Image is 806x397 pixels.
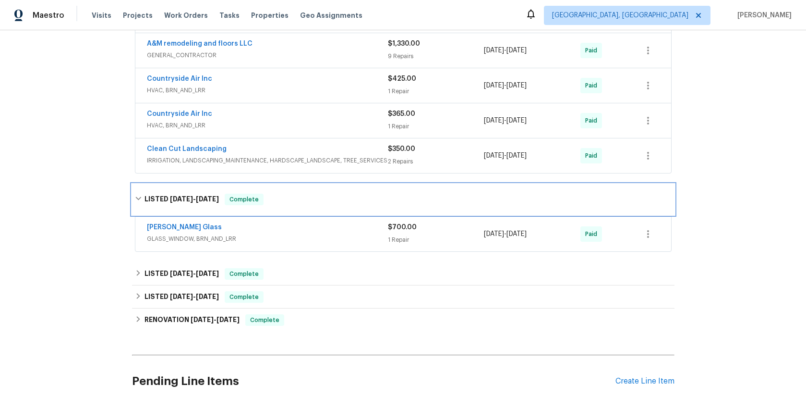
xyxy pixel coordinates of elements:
[388,122,484,131] div: 1 Repair
[226,195,263,204] span: Complete
[585,229,601,239] span: Paid
[147,234,388,244] span: GLASS_WINDOW, BRN_AND_LRR
[170,196,193,202] span: [DATE]
[585,46,601,55] span: Paid
[132,184,674,215] div: LISTED [DATE]-[DATE]Complete
[191,316,214,323] span: [DATE]
[506,152,527,159] span: [DATE]
[33,11,64,20] span: Maestro
[123,11,153,20] span: Projects
[388,75,416,82] span: $425.00
[484,116,527,125] span: -
[147,121,388,130] span: HVAC, BRN_AND_LRR
[144,314,240,326] h6: RENOVATION
[585,151,601,161] span: Paid
[246,315,283,325] span: Complete
[300,11,362,20] span: Geo Assignments
[506,117,527,124] span: [DATE]
[388,157,484,166] div: 2 Repairs
[734,11,792,20] span: [PERSON_NAME]
[170,270,193,277] span: [DATE]
[552,11,688,20] span: [GEOGRAPHIC_DATA], [GEOGRAPHIC_DATA]
[92,11,111,20] span: Visits
[388,87,484,96] div: 1 Repair
[484,231,504,237] span: [DATE]
[484,152,504,159] span: [DATE]
[170,270,219,277] span: -
[132,262,674,285] div: LISTED [DATE]-[DATE]Complete
[585,81,601,90] span: Paid
[147,50,388,60] span: GENERAL_CONTRACTOR
[484,117,504,124] span: [DATE]
[484,82,504,89] span: [DATE]
[388,235,484,245] div: 1 Repair
[144,268,219,280] h6: LISTED
[132,285,674,309] div: LISTED [DATE]-[DATE]Complete
[144,291,219,303] h6: LISTED
[484,229,527,239] span: -
[226,269,263,279] span: Complete
[196,196,219,202] span: [DATE]
[388,40,420,47] span: $1,330.00
[217,316,240,323] span: [DATE]
[170,293,219,300] span: -
[147,224,222,231] a: [PERSON_NAME] Glass
[484,46,527,55] span: -
[226,292,263,302] span: Complete
[484,81,527,90] span: -
[191,316,240,323] span: -
[164,11,208,20] span: Work Orders
[147,86,388,95] span: HVAC, BRN_AND_LRR
[506,82,527,89] span: [DATE]
[506,47,527,54] span: [DATE]
[251,11,289,20] span: Properties
[196,293,219,300] span: [DATE]
[132,309,674,332] div: RENOVATION [DATE]-[DATE]Complete
[388,146,415,152] span: $350.00
[388,51,484,61] div: 9 Repairs
[144,194,219,205] h6: LISTED
[484,151,527,161] span: -
[147,111,212,117] a: Countryside Air Inc
[484,47,504,54] span: [DATE]
[170,196,219,202] span: -
[388,111,415,117] span: $365.00
[147,156,388,165] span: IRRIGATION, LANDSCAPING_MAINTENANCE, HARDSCAPE_LANDSCAPE, TREE_SERVICES
[388,224,417,231] span: $700.00
[585,116,601,125] span: Paid
[506,231,527,237] span: [DATE]
[147,40,253,47] a: A&M remodeling and floors LLC
[147,75,212,82] a: Countryside Air Inc
[147,146,227,152] a: Clean Cut Landscaping
[170,293,193,300] span: [DATE]
[615,377,674,386] div: Create Line Item
[219,12,240,19] span: Tasks
[196,270,219,277] span: [DATE]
